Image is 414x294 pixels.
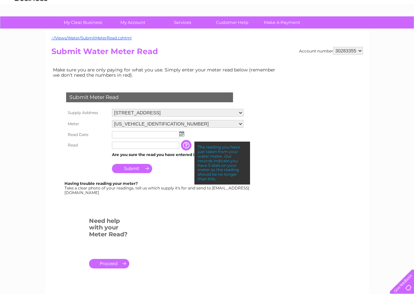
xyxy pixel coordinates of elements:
a: Telecoms [333,28,353,33]
a: Contact [370,28,387,33]
h3: Need help with your Meter Read? [89,216,129,241]
a: . [89,259,129,268]
h2: Submit Water Meter Read [51,47,363,59]
a: 0333 014 3131 [291,3,336,11]
img: ... [179,131,184,136]
input: Submit [112,164,152,173]
img: logo.png [14,17,48,37]
th: Read [64,140,110,150]
a: Services [155,16,209,29]
div: Take a clear photo of your readings, tell us which supply it's for and send to [EMAIL_ADDRESS][DO... [64,181,250,195]
a: Make A Payment [255,16,309,29]
div: Clear Business is a trading name of Verastar Limited (registered in [GEOGRAPHIC_DATA] No. 3667643... [53,4,362,32]
div: The reading you have just taken from your water meter. Our records indicate you have 5 dials on y... [194,142,250,184]
th: Meter [64,118,110,129]
b: Having trouble reading your meter? [64,181,138,186]
a: Energy [315,28,330,33]
td: Are you sure the read you have entered is correct? [110,150,245,159]
a: My Clear Business [56,16,110,29]
a: My Account [106,16,160,29]
div: Submit Meter Read [66,92,233,102]
th: Supply Address [64,107,110,118]
td: Make sure you are only paying for what you use. Simply enter your meter read below (remember we d... [51,66,280,79]
a: Log out [392,28,408,33]
a: Water [299,28,311,33]
th: Read Date [64,129,110,140]
input: Information [181,140,193,150]
div: Account number [299,47,363,55]
a: Customer Help [205,16,259,29]
a: ~/Views/Water/SubmitMeterRead.cshtml [51,35,132,40]
a: Blog [357,28,367,33]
